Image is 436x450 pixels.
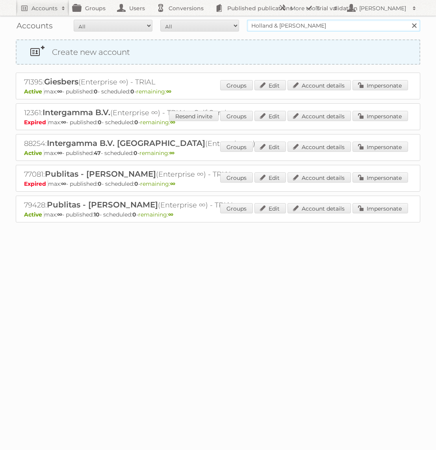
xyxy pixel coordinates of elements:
strong: 0 [94,88,98,95]
h2: [PERSON_NAME] [357,4,408,12]
span: remaining: [140,180,175,187]
span: Expired [24,119,48,126]
span: Intergamma B.V. [43,108,110,117]
a: Edit [254,172,286,183]
strong: 0 [130,88,134,95]
span: Publitas - [PERSON_NAME] [47,200,158,209]
h2: 12361: (Enterprise ∞) - TRIAL - Self Service [24,108,300,118]
span: Publitas - [PERSON_NAME] [45,169,156,179]
a: Groups [220,172,253,183]
a: Account details [288,80,351,90]
span: remaining: [136,88,171,95]
strong: ∞ [166,88,171,95]
a: Account details [288,142,351,152]
strong: 0 [134,119,138,126]
strong: ∞ [57,211,62,218]
p: max: - published: - scheduled: - [24,119,412,126]
span: Active [24,88,44,95]
strong: ∞ [57,88,62,95]
strong: 47 [94,149,101,157]
span: remaining: [138,211,173,218]
p: max: - published: - scheduled: - [24,180,412,187]
h2: 88254: (Enterprise ∞) [24,138,300,149]
a: Edit [254,142,286,152]
strong: 0 [134,149,137,157]
a: Edit [254,80,286,90]
a: Create new account [17,40,419,64]
h2: Accounts [32,4,58,12]
span: remaining: [140,119,175,126]
strong: 0 [98,180,102,187]
strong: ∞ [61,119,66,126]
h2: 77081: (Enterprise ∞) - TRIAL [24,169,300,179]
strong: ∞ [170,180,175,187]
a: Account details [288,111,351,121]
a: Edit [254,203,286,213]
a: Impersonate [353,172,408,183]
p: max: - published: - scheduled: - [24,149,412,157]
strong: 0 [98,119,102,126]
p: max: - published: - scheduled: - [24,211,412,218]
strong: 0 [134,180,138,187]
p: max: - published: - scheduled: - [24,88,412,95]
span: Giesbers [44,77,78,86]
a: Impersonate [353,111,408,121]
strong: 0 [132,211,136,218]
span: remaining: [139,149,174,157]
a: Impersonate [353,80,408,90]
strong: ∞ [169,149,174,157]
strong: ∞ [168,211,173,218]
span: Expired [24,180,48,187]
span: Active [24,149,44,157]
a: Resend invite [169,111,219,121]
a: Account details [288,172,351,183]
a: Groups [220,111,253,121]
span: Active [24,211,44,218]
a: Groups [220,203,253,213]
a: Edit [254,111,286,121]
a: Impersonate [353,142,408,152]
a: Impersonate [353,203,408,213]
strong: 10 [94,211,100,218]
span: Intergamma B.V. [GEOGRAPHIC_DATA] [47,138,205,148]
h2: More tools [290,4,330,12]
a: Account details [288,203,351,213]
strong: ∞ [61,180,66,187]
strong: ∞ [57,149,62,157]
h2: 79428: (Enterprise ∞) - TRIAL [24,200,300,210]
a: Groups [220,142,253,152]
h2: 71395: (Enterprise ∞) - TRIAL [24,77,300,87]
a: Groups [220,80,253,90]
